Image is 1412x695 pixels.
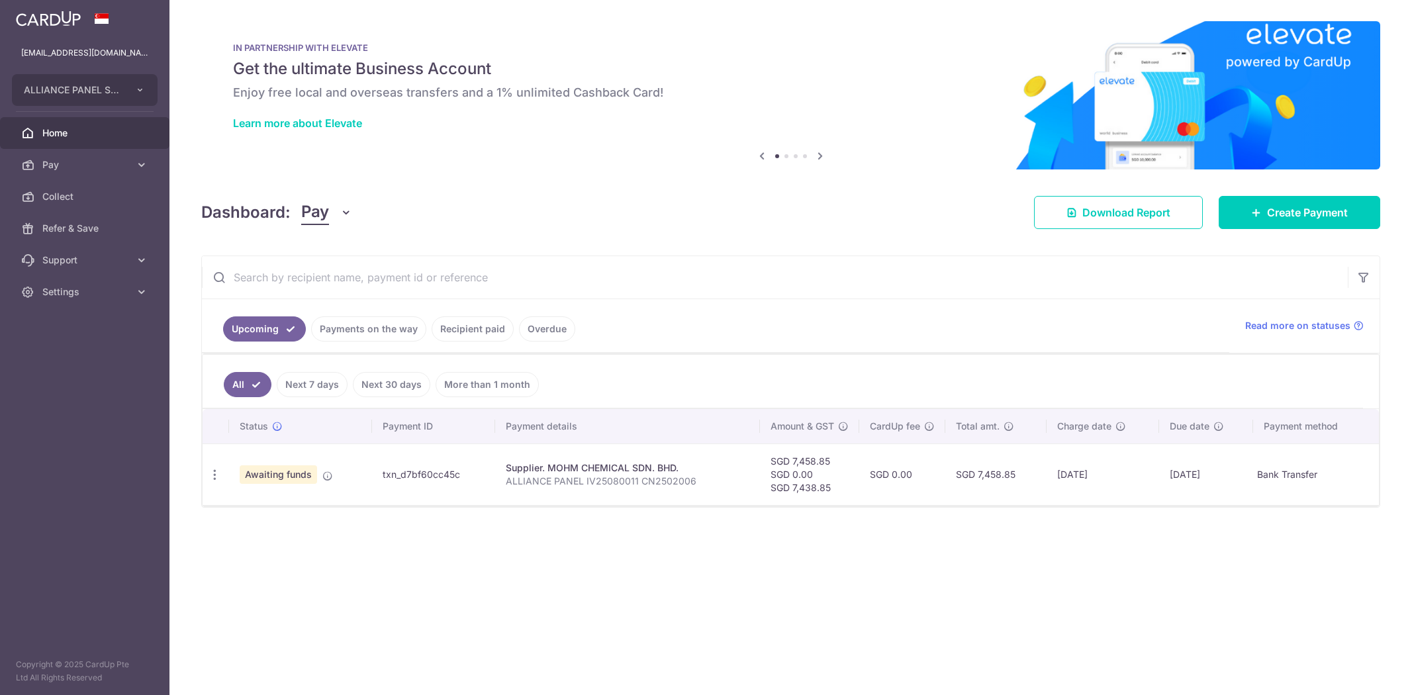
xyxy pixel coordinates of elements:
span: Pay [301,200,329,225]
span: Home [42,126,130,140]
td: txn_d7bf60cc45c [372,443,495,505]
p: IN PARTNERSHIP WITH ELEVATE [233,42,1348,53]
a: Create Payment [1219,196,1380,229]
span: Download Report [1082,205,1170,220]
span: Refer & Save [42,222,130,235]
a: All [224,372,271,397]
h4: Dashboard: [201,201,291,224]
span: Support [42,254,130,267]
a: Recipient paid [432,316,514,342]
button: Pay [301,200,352,225]
a: Learn more about Elevate [233,116,362,130]
a: More than 1 month [436,372,539,397]
div: Supplier. MOHM CHEMICAL SDN. BHD. [506,461,749,475]
img: CardUp [16,11,81,26]
a: Next 30 days [353,372,430,397]
img: Renovation banner [201,21,1380,169]
a: Upcoming [223,316,306,342]
a: Overdue [519,316,575,342]
td: SGD 7,458.85 [945,443,1046,505]
a: Download Report [1034,196,1203,229]
span: Read more on statuses [1245,319,1350,332]
h6: Enjoy free local and overseas transfers and a 1% unlimited Cashback Card! [233,85,1348,101]
span: Pay [42,158,130,171]
td: SGD 7,458.85 SGD 0.00 SGD 7,438.85 [760,443,859,505]
span: Amount & GST [771,420,834,433]
td: [DATE] [1047,443,1159,505]
span: Total amt. [956,420,1000,433]
p: ALLIANCE PANEL IV25080011 CN2502006 [506,475,749,488]
span: Status [240,420,268,433]
button: ALLIANCE PANEL SYSTEM PTE. LTD. [12,74,158,106]
th: Payment details [495,409,760,443]
h5: Get the ultimate Business Account [233,58,1348,79]
span: Charge date [1057,420,1111,433]
span: Create Payment [1267,205,1348,220]
span: translation missing: en.dashboard.dashboard_payments_table.bank_transfer [1257,469,1317,481]
span: Settings [42,285,130,299]
input: Search by recipient name, payment id or reference [202,256,1348,299]
td: [DATE] [1159,443,1253,505]
p: [EMAIL_ADDRESS][DOMAIN_NAME] [21,46,148,60]
a: Next 7 days [277,372,348,397]
span: Collect [42,190,130,203]
span: Due date [1170,420,1209,433]
td: SGD 0.00 [859,443,945,505]
a: Payments on the way [311,316,426,342]
th: Payment ID [372,409,495,443]
a: Read more on statuses [1245,319,1364,332]
span: ALLIANCE PANEL SYSTEM PTE. LTD. [24,83,122,97]
span: CardUp fee [870,420,920,433]
th: Payment method [1253,409,1379,443]
span: Awaiting funds [240,465,317,484]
